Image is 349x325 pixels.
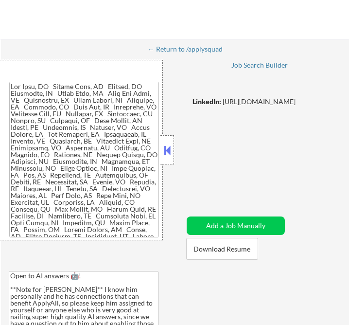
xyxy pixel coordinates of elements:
[231,62,288,69] div: Job Search Builder
[192,97,221,106] strong: LinkedIn:
[186,238,258,260] button: Download Resume
[223,97,296,106] a: [URL][DOMAIN_NAME]
[187,217,285,235] button: Add a Job Manually
[231,61,288,71] a: Job Search Builder
[148,45,232,55] a: ← Return to /applysquad
[148,46,232,53] div: ← Return to /applysquad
